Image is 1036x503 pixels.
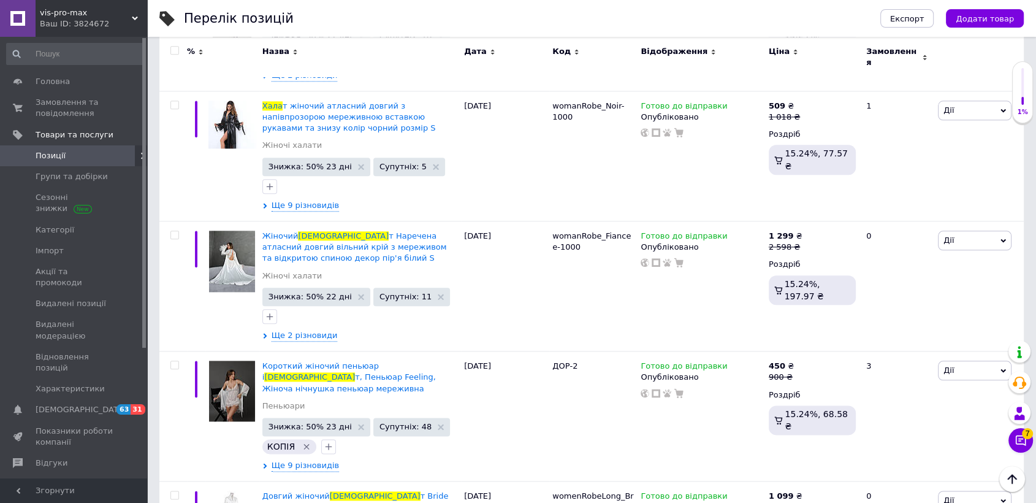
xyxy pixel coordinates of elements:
[943,366,954,375] span: Дії
[298,231,389,240] span: [DEMOGRAPHIC_DATA]
[769,101,785,110] b: 509
[262,271,322,282] a: Жіночі халати
[262,491,330,501] span: Довгий жіночий
[379,163,427,171] span: Супутніх: 5
[36,351,113,374] span: Відновлення позицій
[866,46,919,68] span: Замовлення
[6,43,144,65] input: Пошук
[999,466,1025,492] button: Наверх
[262,361,379,382] span: Короткий жіночий пеньюар і
[36,171,108,182] span: Групи та добірки
[36,266,113,288] span: Акції та промокоди
[209,231,255,292] img: Женский халат Невеста атласный длинный свободный крой с кружевом и открытой спиной декор перьев б...
[552,101,624,121] span: womanRobe_Noir-1000
[1008,428,1033,453] button: Чат з покупцем7
[641,46,707,57] span: Відображення
[36,383,105,394] span: Характеристики
[264,372,355,382] span: [DEMOGRAPHIC_DATA]
[461,91,549,221] div: [DATE]
[36,458,67,469] span: Відгуки
[208,101,256,148] img: Халат женский атласный длинный с полупрозрачной кружевной вставкой рукавами и снизу цвет черный р...
[269,163,352,171] span: Знижка: 50% 23 дні
[769,491,794,501] b: 1 099
[269,423,352,431] span: Знижка: 50% 23 дні
[131,404,145,415] span: 31
[464,46,487,57] span: Дата
[267,442,295,451] span: КОПІЯ
[36,97,113,119] span: Замовлення та повідомлення
[330,491,421,501] span: [DEMOGRAPHIC_DATA]
[641,372,763,383] div: Опубліковано
[552,46,571,57] span: Код
[956,14,1014,23] span: Додати товар
[769,101,800,112] div: ₴
[36,319,113,341] span: Видалені модерацією
[769,242,802,253] div: 2 598 ₴
[461,221,549,351] div: [DATE]
[859,351,935,482] div: 3
[552,361,577,371] span: ДОР-2
[859,221,935,351] div: 0
[785,148,847,171] span: 15.24%, 77.57 ₴
[769,361,794,372] div: ₴
[769,361,785,371] b: 450
[769,491,802,502] div: ₴
[785,409,847,431] span: 15.24%, 68.58 ₴
[641,242,763,253] div: Опубліковано
[36,225,74,236] span: Категорії
[36,426,113,448] span: Показники роботи компанії
[1022,428,1033,439] span: 7
[262,101,436,132] span: т жіночий атласний довгий з напівпрозорою мереживною вставкою рукавами та знизу колір чорний розм...
[769,112,800,123] div: 1 018 ₴
[859,91,935,221] div: 1
[769,372,794,383] div: 900 ₴
[262,231,299,240] span: Жіночий
[769,46,790,57] span: Ціна
[40,18,147,29] div: Ваш ID: 3824672
[272,460,339,472] span: Ще 9 різновидів
[641,361,727,374] span: Готово до відправки
[262,140,322,151] a: Жіночі халати
[769,231,802,242] div: ₴
[769,129,856,140] div: Роздріб
[769,390,856,401] div: Роздріб
[262,101,283,110] span: Хала
[461,351,549,482] div: [DATE]
[769,231,794,240] b: 1 299
[272,200,339,212] span: Ще 9 різновидів
[946,9,1024,28] button: Додати товар
[641,101,727,114] span: Готово до відправки
[36,76,70,87] span: Головна
[379,293,432,301] span: Супутніх: 11
[943,106,954,115] span: Дії
[36,192,113,214] span: Сезонні знижки
[890,14,924,23] span: Експорт
[187,46,195,57] span: %
[272,330,338,342] span: Ще 2 різновиди
[36,404,126,415] span: [DEMOGRAPHIC_DATA]
[36,245,64,256] span: Імпорт
[785,279,824,301] span: 15.24%, 197.97 ₴
[262,401,305,412] a: Пеньюари
[116,404,131,415] span: 63
[184,12,294,25] div: Перелік позицій
[36,298,106,309] span: Видалені позиції
[880,9,934,28] button: Експорт
[302,442,311,451] svg: Видалити мітку
[1013,108,1032,117] div: 1%
[262,231,447,263] a: Жіночий[DEMOGRAPHIC_DATA]т Наречена атласний довгий вільний крій з мереживом та відкритою спиною ...
[641,231,727,244] span: Готово до відправки
[262,101,436,132] a: Халат жіночий атласний довгий з напівпрозорою мереживною вставкою рукавами та знизу колір чорний ...
[209,361,255,421] img: Короткий женский пеньюар и халат, Пеньюар Feeling, Женская ночнушка пеньюар кружевная
[36,150,66,161] span: Позиції
[943,236,954,245] span: Дії
[641,112,763,123] div: Опубліковано
[769,259,856,270] div: Роздріб
[262,372,436,393] span: т, Пеньюар Feeling, Жіноча нічнушка пеньюар мереживна
[262,231,447,263] span: т Наречена атласний довгий вільний крій з мереживом та відкритою спиною декор пір'я білий S
[269,293,352,301] span: Знижка: 50% 22 дні
[552,231,631,251] span: womanRobe_Fiancee-1000
[40,7,132,18] span: vis-pro-max
[262,361,436,393] a: Короткий жіночий пеньюар і[DEMOGRAPHIC_DATA]т, Пеньюар Feeling, Жіноча нічнушка пеньюар мереживна
[379,423,432,431] span: Супутніх: 48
